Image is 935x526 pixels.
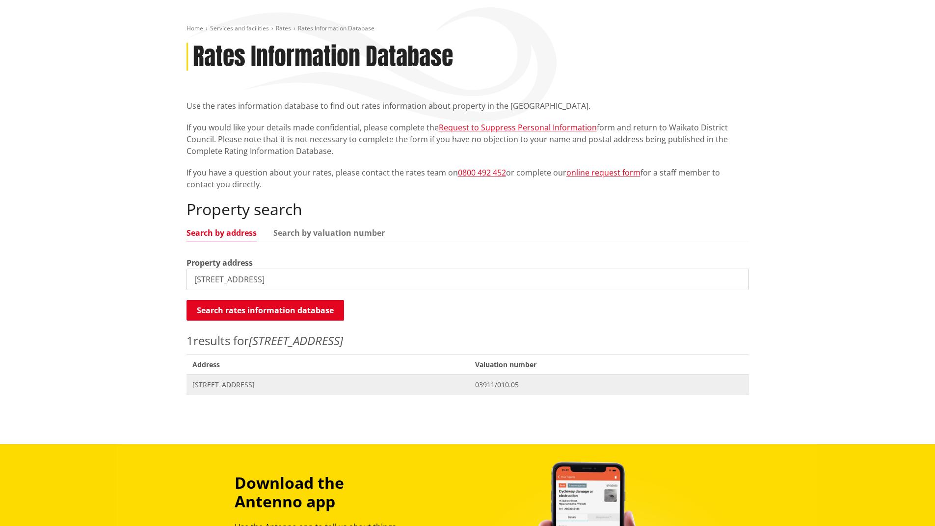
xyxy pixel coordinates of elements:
a: 0800 492 452 [458,167,506,178]
button: Search rates information database [187,300,344,321]
a: [STREET_ADDRESS] 03911/010.05 [187,375,749,395]
p: If you would like your details made confidential, please complete the form and return to Waikato ... [187,122,749,157]
span: Valuation number [469,354,748,375]
a: Request to Suppress Personal Information [439,122,597,133]
span: 1 [187,332,193,349]
h3: Download the Antenno app [235,474,412,511]
em: [STREET_ADDRESS] [249,332,343,349]
iframe: Messenger Launcher [890,485,925,520]
h1: Rates Information Database [193,43,453,71]
h2: Property search [187,200,749,219]
label: Property address [187,257,253,269]
p: Use the rates information database to find out rates information about property in the [GEOGRAPHI... [187,100,749,112]
a: Services and facilities [210,24,269,32]
a: Home [187,24,203,32]
p: results for [187,332,749,350]
span: 03911/010.05 [475,380,743,390]
a: Search by valuation number [273,229,385,237]
span: [STREET_ADDRESS] [192,380,464,390]
span: Address [187,354,470,375]
a: Search by address [187,229,257,237]
span: Rates Information Database [298,24,374,32]
p: If you have a question about your rates, please contact the rates team on or complete our for a s... [187,167,749,190]
input: e.g. Duke Street NGARUAWAHIA [187,269,749,290]
a: Rates [276,24,291,32]
a: online request form [566,167,641,178]
nav: breadcrumb [187,25,749,33]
